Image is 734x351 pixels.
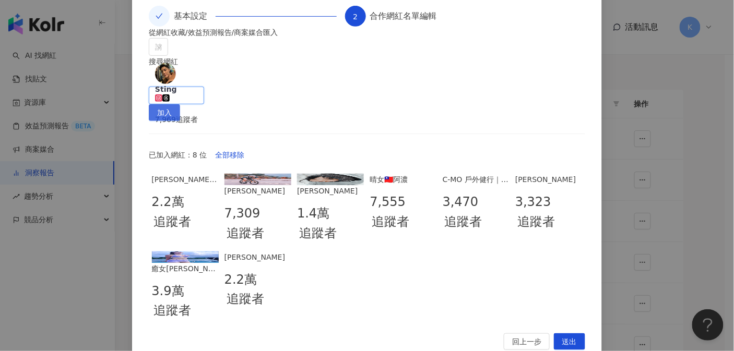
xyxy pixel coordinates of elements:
[155,63,198,128] span: Sting
[372,212,409,232] span: 追蹤者
[515,174,582,185] div: [PERSON_NAME]
[227,289,264,309] span: 追蹤者
[149,56,585,67] div: 搜尋網紅
[152,174,219,185] div: [PERSON_NAME]（海私塾） 海老師 潛水教練
[517,212,555,232] span: 追蹤者
[152,282,184,301] span: 3.9萬
[207,147,253,163] button: 全部移除
[224,251,291,263] div: [PERSON_NAME]
[152,251,219,263] img: KOL Avatar
[149,147,585,163] div: 已加入網紅：8 位
[297,204,329,224] span: 1.4萬
[562,334,577,350] span: 送出
[149,27,585,38] div: 從網紅收藏/效益預測報告/商案媒合匯入
[512,334,541,350] span: 回上一步
[554,333,585,350] button: 送出
[504,333,550,350] button: 回上一步
[174,6,216,27] div: 基本設定
[297,174,364,185] img: KOL Avatar
[353,13,358,21] span: 2
[224,270,257,290] span: 2.2萬
[157,105,172,122] span: 加入
[443,192,479,212] span: 3,470
[443,174,510,185] div: C-MO 戶外健行｜挑戰百岳｜路跑越野跑
[299,224,337,244] span: 追蹤者
[215,147,244,164] span: 全部移除
[224,204,261,224] span: 7,309
[515,192,551,212] span: 3,323
[370,192,406,212] span: 7,555
[149,104,180,121] button: 加入
[154,212,192,232] span: 追蹤者
[224,185,291,197] div: [PERSON_NAME]
[445,212,482,232] span: 追蹤者
[152,192,184,212] span: 2.2萬
[156,13,163,20] span: check
[370,174,436,185] div: 晴女🇹🇼阿濃
[155,63,176,84] img: KOL Avatar
[227,224,264,244] span: 追蹤者
[152,263,219,274] div: 癒女[PERSON_NAME]
[154,301,192,321] span: 追蹤者
[297,185,364,197] div: [PERSON_NAME]
[155,84,198,94] div: Sting
[370,6,437,27] div: 合作網紅名單編輯
[224,174,291,185] img: KOL Avatar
